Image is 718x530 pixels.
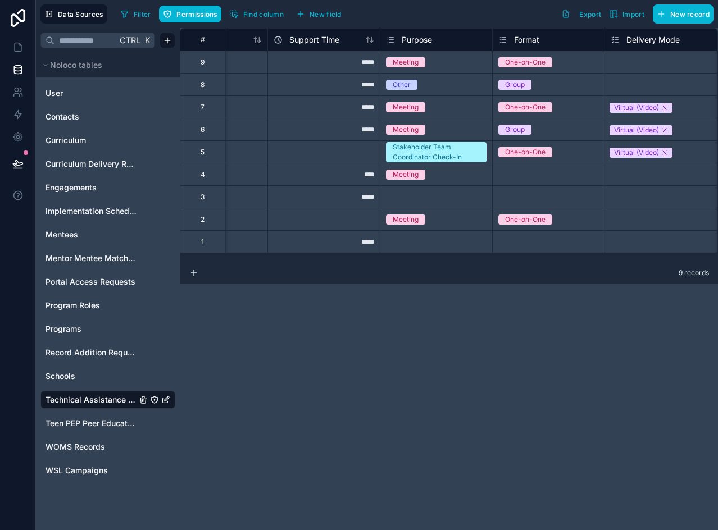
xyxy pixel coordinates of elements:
[46,88,63,99] span: User
[189,35,216,44] div: #
[40,84,175,102] div: User
[58,10,103,19] span: Data Sources
[40,462,175,479] div: WSL Campaigns
[393,125,419,135] div: Meeting
[40,108,175,126] div: Contacts
[40,202,175,220] div: Implementation Schedule
[116,6,155,22] button: Filter
[505,125,525,135] div: Group
[505,57,546,67] div: One-on-One
[46,323,137,335] a: Programs
[46,394,137,405] a: Technical Assistance Logs
[46,465,108,476] span: WSL Campaigns
[505,80,525,90] div: Group
[46,158,137,170] a: Curriculum Delivery Records
[393,170,419,180] div: Meeting
[40,391,175,409] div: Technical Assistance Logs
[176,10,217,19] span: Permissions
[40,344,175,362] div: Record Addition Requests
[201,80,205,89] div: 8
[46,371,75,382] span: Schools
[201,237,204,246] div: 1
[289,34,339,45] span: Support Time
[201,103,205,112] div: 7
[226,6,288,22] button: Find column
[46,111,79,122] span: Contacts
[143,36,151,44] span: K
[40,367,175,385] div: Schools
[40,438,175,456] div: WOMS Records
[653,4,714,24] button: New record
[40,4,107,24] button: Data Sources
[46,229,137,240] a: Mentees
[201,148,205,157] div: 5
[46,229,78,240] span: Mentees
[614,148,659,158] div: Virtual (Video)
[40,155,175,173] div: Curriculum Delivery Records
[201,193,205,202] div: 3
[40,57,169,73] button: Noloco tables
[557,4,605,24] button: Export
[648,4,714,24] a: New record
[46,135,86,146] span: Curriculum
[40,320,175,338] div: Programs
[46,441,105,453] span: WOMS Records
[159,6,221,22] button: Permissions
[40,273,175,291] div: Portal Access Requests
[505,214,546,225] div: One-on-One
[201,58,205,67] div: 9
[670,10,710,19] span: New record
[40,131,175,149] div: Curriculum
[40,414,175,432] div: Teen PEP Peer Educator Enrollment
[46,135,137,146] a: Curriculum
[159,6,225,22] a: Permissions
[402,34,432,45] span: Purpose
[119,33,142,47] span: Ctrl
[393,214,419,225] div: Meeting
[46,418,137,429] a: Teen PEP Peer Educator Enrollment
[46,371,137,382] a: Schools
[46,441,137,453] a: WOMS Records
[514,34,539,45] span: Format
[614,103,659,113] div: Virtual (Video)
[46,465,137,476] a: WSL Campaigns
[46,323,81,335] span: Programs
[292,6,346,22] button: New field
[40,226,175,244] div: Mentees
[46,347,137,358] a: Record Addition Requests
[46,276,137,287] a: Portal Access Requests
[393,57,419,67] div: Meeting
[46,88,137,99] a: User
[505,147,546,157] div: One-on-One
[579,10,601,19] span: Export
[201,170,205,179] div: 4
[46,182,137,193] a: Engagements
[310,10,342,19] span: New field
[46,253,137,264] a: Mentor Mentee Match Requests
[46,205,137,217] a: Implementation Schedule
[622,10,644,19] span: Import
[679,268,709,277] span: 9 records
[50,60,102,71] span: Noloco tables
[393,142,480,162] div: Stakeholder Team Coordinator Check-In
[626,34,680,45] span: Delivery Mode
[40,249,175,267] div: Mentor Mentee Match Requests
[605,4,648,24] button: Import
[46,276,135,287] span: Portal Access Requests
[46,300,100,311] span: Program Roles
[201,215,205,224] div: 2
[134,10,151,19] span: Filter
[201,125,205,134] div: 6
[243,10,284,19] span: Find column
[614,125,659,135] div: Virtual (Video)
[40,179,175,197] div: Engagements
[46,182,97,193] span: Engagements
[46,300,137,311] a: Program Roles
[46,111,137,122] a: Contacts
